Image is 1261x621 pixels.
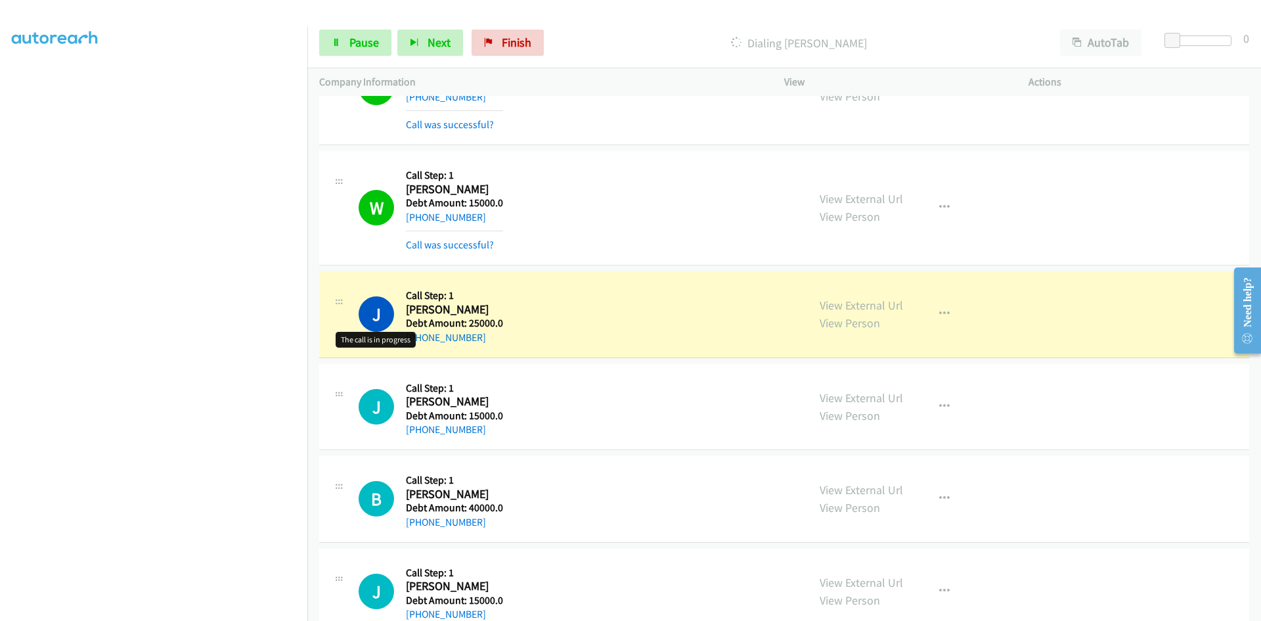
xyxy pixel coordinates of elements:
a: [PHONE_NUMBER] [406,91,486,103]
h2: [PERSON_NAME] [406,579,503,594]
a: [PHONE_NUMBER] [406,516,486,528]
div: The call is yet to be attempted [359,574,394,609]
a: View Person [820,209,880,224]
div: Delay between calls (in seconds) [1171,35,1231,46]
h1: J [359,389,394,425]
h5: Call Step: 1 [406,474,503,487]
h5: Call Step: 1 [406,382,503,395]
h5: Call Step: 1 [406,566,503,580]
h1: J [359,296,394,332]
h5: Call Step: 1 [406,169,503,182]
div: The call is yet to be attempted [359,389,394,425]
a: View External Url [820,575,903,590]
a: [PHONE_NUMBER] [406,608,486,620]
p: Dialing [PERSON_NAME] [562,34,1036,52]
a: View Person [820,500,880,515]
h5: Debt Amount: 15000.0 [406,594,503,607]
div: The call is in progress [336,332,416,348]
a: View Person [820,315,880,331]
div: The call is yet to be attempted [359,481,394,517]
h2: [PERSON_NAME] [406,302,503,317]
a: Call was successful? [406,118,494,131]
a: View External Url [820,298,903,313]
h1: W [359,190,394,225]
a: View Person [820,408,880,423]
h2: [PERSON_NAME] [406,487,503,502]
a: Call was successful? [406,239,494,251]
span: Pause [349,35,379,50]
a: View Person [820,89,880,104]
iframe: Resource Center [1223,258,1261,363]
button: Next [397,30,463,56]
h1: J [359,574,394,609]
h1: B [359,481,394,517]
span: Next [428,35,451,50]
span: Finish [502,35,531,50]
a: View Person [820,593,880,608]
h5: Debt Amount: 15000.0 [406,409,503,423]
h5: Debt Amount: 15000.0 [406,196,503,210]
a: [PHONE_NUMBER] [406,423,486,436]
a: [PHONE_NUMBER] [406,211,486,223]
a: Finish [472,30,544,56]
p: Company Information [319,74,761,90]
a: View External Url [820,390,903,405]
div: 0 [1243,30,1249,47]
p: View [784,74,1005,90]
h5: Call Step: 1 [406,289,503,302]
a: Pause [319,30,391,56]
h5: Debt Amount: 40000.0 [406,501,503,515]
a: [PHONE_NUMBER] [406,331,486,344]
p: Actions [1029,74,1249,90]
a: View External Url [820,482,903,497]
h2: [PERSON_NAME] [406,182,503,197]
button: AutoTab [1060,30,1141,56]
a: View External Url [820,191,903,206]
h2: [PERSON_NAME] [406,394,503,409]
h5: Debt Amount: 25000.0 [406,317,503,330]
